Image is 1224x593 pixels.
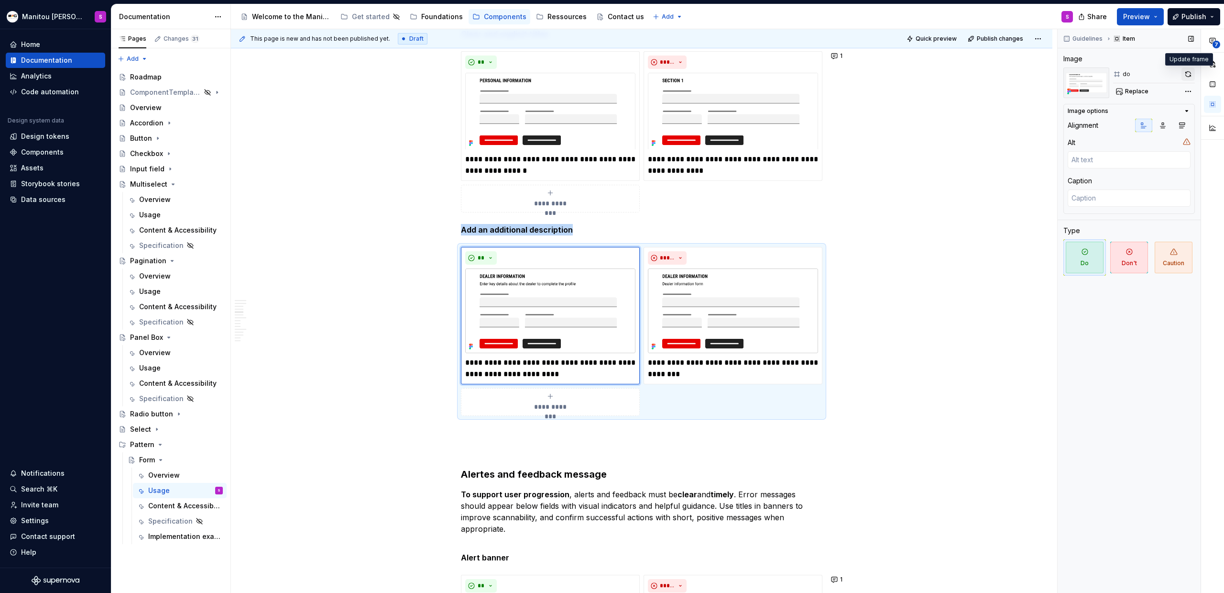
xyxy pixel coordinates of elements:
[139,302,217,312] div: Content & Accessibility
[119,35,146,43] div: Pages
[130,179,167,189] div: Multiselect
[648,73,818,150] img: 6e1a94d2-44ff-4ff5-bfb7-d5903d6f7769.png
[828,49,847,63] button: 1
[130,134,152,143] div: Button
[21,87,79,97] div: Code automation
[547,12,587,22] div: Ressources
[139,317,184,327] div: Specification
[650,10,686,23] button: Add
[21,469,65,478] div: Notifications
[6,529,105,544] button: Contact support
[115,177,227,192] a: Multiselect
[148,486,170,495] div: Usage
[1123,12,1150,22] span: Preview
[115,69,227,85] a: Roadmap
[7,11,18,22] img: e5cfe62c-2ffb-4aae-a2e8-6f19d60e01f1.png
[139,241,184,250] div: Specification
[6,513,105,528] a: Settings
[6,160,105,176] a: Assets
[133,514,227,529] a: Specification
[115,146,227,161] a: Checkbox
[1117,8,1164,25] button: Preview
[21,132,69,141] div: Design tokens
[139,348,171,358] div: Overview
[1066,13,1069,21] div: S
[115,69,227,544] div: Page tree
[461,490,569,499] strong: To support user progression
[6,466,105,481] button: Notifications
[130,118,164,128] div: Accordion
[124,207,227,223] a: Usage
[1063,239,1106,276] button: Do
[904,32,961,45] button: Quick preview
[21,40,40,49] div: Home
[191,35,199,43] span: 31
[1213,41,1220,48] span: 7
[828,573,847,586] button: 1
[130,409,173,419] div: Radio button
[1125,88,1148,95] span: Replace
[115,406,227,422] a: Radio button
[164,35,199,43] div: Changes
[130,425,151,434] div: Select
[139,363,161,373] div: Usage
[2,6,109,27] button: Manitou [PERSON_NAME] Design SystemS
[6,545,105,560] button: Help
[133,483,227,498] a: UsageS
[662,13,674,21] span: Add
[115,437,227,452] div: Pattern
[916,35,957,43] span: Quick preview
[130,72,162,82] div: Roadmap
[21,516,49,526] div: Settings
[1068,107,1108,115] div: Image options
[469,9,530,24] a: Components
[592,9,648,24] a: Contact us
[6,68,105,84] a: Analytics
[115,422,227,437] a: Select
[21,195,66,204] div: Data sources
[21,147,64,157] div: Components
[139,271,171,281] div: Overview
[1068,107,1191,115] button: Image options
[124,360,227,376] a: Usage
[965,32,1027,45] button: Publish changes
[461,469,607,480] strong: Alertes and feedback message
[1073,8,1113,25] button: Share
[115,115,227,131] a: Accordion
[139,210,161,220] div: Usage
[8,117,64,124] div: Design system data
[124,345,227,360] a: Overview
[1068,176,1092,186] div: Caption
[237,7,648,26] div: Page tree
[127,55,139,63] span: Add
[139,455,155,465] div: Form
[461,225,573,235] strong: Add an additional description
[977,35,1023,43] span: Publish changes
[130,103,162,112] div: Overview
[678,490,697,499] strong: clear
[421,12,463,22] div: Foundations
[532,9,590,24] a: Ressources
[133,498,227,514] a: Content & Accessibility
[461,553,509,562] strong: Alert banner
[119,12,209,22] div: Documentation
[139,379,217,388] div: Content & Accessibility
[1123,70,1130,78] div: do
[1113,85,1153,98] button: Replace
[148,470,180,480] div: Overview
[130,149,163,158] div: Checkbox
[1063,67,1109,98] img: c84d9e6c-0327-4597-a394-7b89055a4254.png
[115,100,227,115] a: Overview
[1060,32,1107,45] button: Guidelines
[133,529,227,544] a: Implementation example
[130,333,163,342] div: Panel Box
[337,9,404,24] a: Get started
[21,548,36,557] div: Help
[124,299,227,314] a: Content & Accessibility
[1165,53,1213,66] div: Update frame
[124,223,227,238] a: Content & Accessibility
[465,269,635,353] img: c84d9e6c-0327-4597-a394-7b89055a4254.png
[1155,242,1192,273] span: Caution
[6,37,105,52] a: Home
[21,56,72,65] div: Documentation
